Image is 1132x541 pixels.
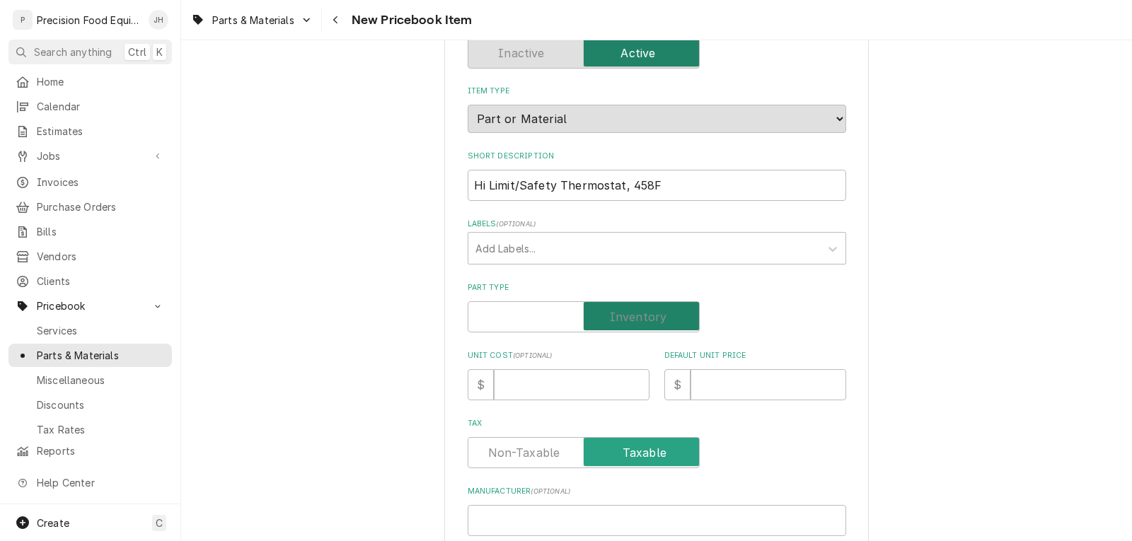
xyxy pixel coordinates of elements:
[8,170,172,194] a: Invoices
[468,486,846,536] div: Manufacturer
[325,8,347,31] button: Navigate back
[8,120,172,143] a: Estimates
[37,517,69,529] span: Create
[8,144,172,168] a: Go to Jobs
[8,95,172,118] a: Calendar
[8,40,172,64] button: Search anythingCtrlK
[37,13,141,28] div: Precision Food Equipment LLC
[8,471,172,494] a: Go to Help Center
[8,439,172,463] a: Reports
[496,220,536,228] span: ( optional )
[8,245,172,268] a: Vendors
[156,45,163,59] span: K
[468,350,649,361] label: Unit Cost
[531,487,570,495] span: ( optional )
[37,124,165,139] span: Estimates
[664,350,846,361] label: Default Unit Price
[37,274,165,289] span: Clients
[468,486,846,497] label: Manufacturer
[8,294,172,318] a: Go to Pricebook
[8,418,172,441] a: Tax Rates
[8,220,172,243] a: Bills
[468,37,846,69] div: Active
[34,45,112,59] span: Search anything
[37,475,163,490] span: Help Center
[468,418,846,429] label: Tax
[8,70,172,93] a: Home
[13,10,33,30] div: P
[664,369,691,400] div: $
[468,282,846,293] label: Part Type
[37,149,144,163] span: Jobs
[37,422,165,437] span: Tax Rates
[664,350,846,400] div: Default Unit Price
[8,195,172,219] a: Purchase Orders
[37,74,165,89] span: Home
[37,175,165,190] span: Invoices
[468,86,846,133] div: Item Type
[37,249,165,264] span: Vendors
[37,397,165,412] span: Discounts
[37,224,165,239] span: Bills
[468,219,846,230] label: Labels
[468,151,846,162] label: Short Description
[37,99,165,114] span: Calendar
[8,319,172,342] a: Services
[468,151,846,201] div: Short Description
[468,170,846,201] input: Name used to describe this Part or Material
[128,45,146,59] span: Ctrl
[8,344,172,367] a: Parts & Materials
[212,13,294,28] span: Parts & Materials
[185,8,318,32] a: Go to Parts & Materials
[149,10,168,30] div: Jason Hertel's Avatar
[37,298,144,313] span: Pricebook
[37,348,165,363] span: Parts & Materials
[468,219,846,264] div: Labels
[468,282,846,332] div: Part Type
[37,323,165,338] span: Services
[347,11,473,30] span: New Pricebook Item
[37,500,163,515] span: What's New
[8,496,172,519] a: Go to What's New
[8,368,172,392] a: Miscellaneous
[468,369,494,400] div: $
[8,269,172,293] a: Clients
[468,18,846,68] div: Active Status
[468,350,649,400] div: Unit Cost
[468,418,846,468] div: Tax
[37,199,165,214] span: Purchase Orders
[8,393,172,417] a: Discounts
[513,351,553,359] span: ( optional )
[468,86,846,97] label: Item Type
[37,443,165,458] span: Reports
[156,516,163,530] span: C
[37,373,165,388] span: Miscellaneous
[149,10,168,30] div: JH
